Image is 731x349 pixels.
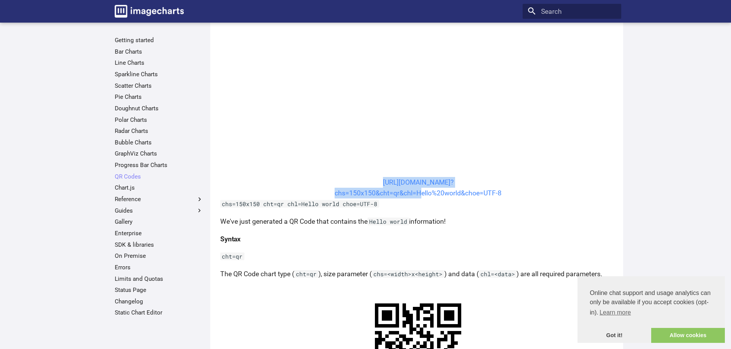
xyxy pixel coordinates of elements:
a: Status Page [115,286,203,294]
code: chs=150x150 cht=qr chl=Hello world choe=UTF-8 [220,200,379,208]
label: Guides [115,207,203,215]
a: On Premise [115,252,203,260]
p: The QR Code chart type ( ), size parameter ( ) and data ( ) are all required parameters. [220,269,616,279]
h4: Syntax [220,234,616,244]
a: Gallery [115,218,203,226]
a: Sparkline Charts [115,70,203,78]
a: Line Charts [115,59,203,67]
span: Online chat support and usage analytics can only be available if you accept cookies (opt-in). [590,288,713,318]
img: logo [115,5,184,18]
a: Getting started [115,36,203,44]
a: allow cookies [651,328,725,343]
a: Pie Charts [115,93,203,101]
code: cht=qr [294,270,318,278]
a: Limits and Quotas [115,275,203,283]
div: cookieconsent [578,276,725,343]
code: chl=<data> [479,270,517,278]
p: We've just generated a QR Code that contains the information! [220,216,616,227]
a: Chart.js [115,184,203,192]
a: Polar Charts [115,116,203,124]
input: Search [523,4,621,19]
a: Scatter Charts [115,82,203,90]
a: learn more about cookies [598,307,632,318]
a: Bar Charts [115,48,203,56]
a: Doughnut Charts [115,105,203,112]
a: Changelog [115,298,203,305]
code: Hello world [368,218,409,225]
a: Errors [115,264,203,271]
a: QR Codes [115,173,203,180]
a: Enterprise [115,229,203,237]
a: GraphViz Charts [115,150,203,157]
a: dismiss cookie message [578,328,651,343]
a: Bubble Charts [115,139,203,146]
a: Image-Charts documentation [111,2,187,21]
a: SDK & libraries [115,241,203,249]
label: Reference [115,195,203,203]
a: Radar Charts [115,127,203,135]
code: chs=<width>x<height> [372,270,444,278]
a: Static Chart Editor [115,309,203,316]
a: Progress Bar Charts [115,161,203,169]
code: cht=qr [220,252,244,260]
a: [URL][DOMAIN_NAME]?chs=150x150&cht=qr&chl=Hello%20world&choe=UTF-8 [335,179,502,197]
